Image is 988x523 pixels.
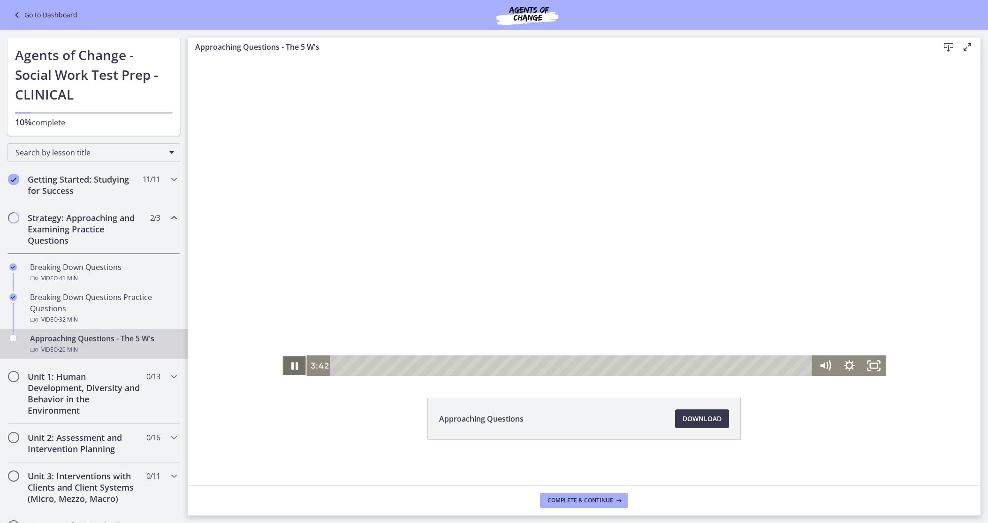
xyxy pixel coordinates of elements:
[9,263,17,271] i: Completed
[28,432,142,454] h2: Unit 2: Assessment and Intervention Planning
[11,9,77,21] a: Go to Dashboard
[28,174,142,196] h2: Getting Started: Studying for Success
[30,344,176,355] div: Video
[28,371,142,416] h2: Unit 1: Human Development, Diversity and Behavior in the Environment
[58,314,78,325] span: · 32 min
[30,292,176,325] div: Breaking Down Questions Practice Questions
[683,413,722,424] span: Download
[58,273,78,284] span: · 41 min
[15,116,173,128] p: complete
[28,470,142,504] h2: Unit 3: Interventions with Clients and Client Systems (Micro, Mezzo, Macro)
[547,497,613,504] span: Complete & continue
[30,261,176,284] div: Breaking Down Questions
[146,470,160,482] span: 0 / 11
[150,212,160,223] span: 2 / 3
[674,319,699,340] button: Fullscreen
[439,413,524,424] span: Approaching Questions
[30,273,176,284] div: Video
[675,409,729,428] a: Download
[143,174,160,185] span: 11 / 11
[146,432,160,443] span: 0 / 16
[540,493,628,508] button: Complete & continue
[8,143,180,162] div: Search by lesson title
[471,4,584,26] img: Agents of Change
[188,36,980,376] iframe: Video Lesson
[15,116,32,128] span: 10%
[58,344,78,355] span: · 20 min
[15,147,165,158] span: Search by lesson title
[625,319,650,340] button: Mute
[9,293,17,301] i: Completed
[28,212,142,246] h2: Strategy: Approaching and Examining Practice Questions
[146,371,160,382] span: 0 / 13
[30,314,176,325] div: Video
[650,319,674,340] button: Show settings menu
[195,41,924,53] h3: Approaching Questions - The 5 W's
[8,174,19,185] i: Completed
[15,45,173,104] h1: Agents of Change - Social Work Test Prep - CLINICAL
[30,333,176,355] div: Approaching Questions - The 5 W's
